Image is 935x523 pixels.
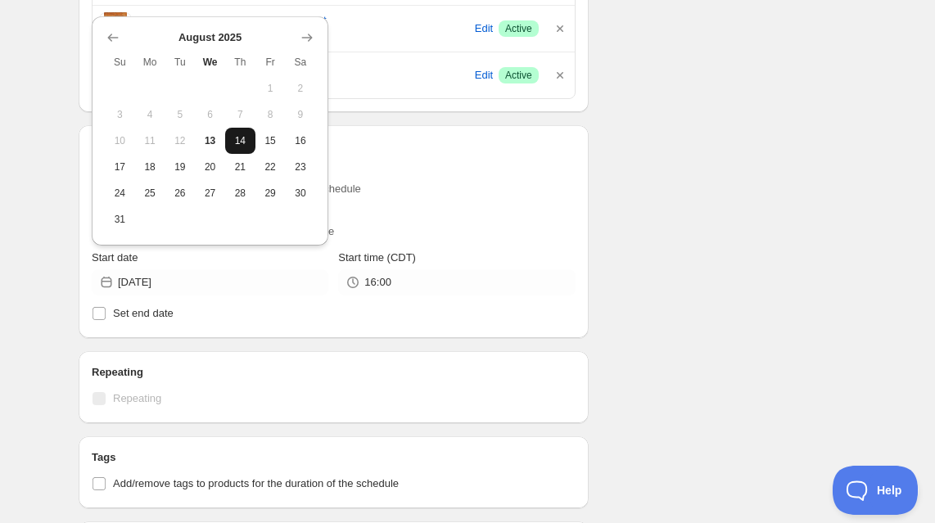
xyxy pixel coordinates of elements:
[255,101,286,128] button: Friday August 8 2025
[111,56,129,69] span: Su
[255,75,286,101] button: Friday August 1 2025
[145,12,469,29] a: Z Supply Grounded [DATE] Sweatshirt
[113,477,399,489] span: Add/remove tags to products for the duration of the schedule
[505,69,532,82] span: Active
[142,108,159,121] span: 4
[92,251,138,264] span: Start date
[111,108,129,121] span: 3
[286,180,316,206] button: Saturday August 30 2025
[165,128,196,154] button: Tuesday August 12 2025
[172,187,189,200] span: 26
[92,449,576,466] h2: Tags
[286,128,316,154] button: Saturday August 16 2025
[165,180,196,206] button: Tuesday August 26 2025
[255,49,286,75] th: Friday
[172,108,189,121] span: 5
[111,134,129,147] span: 10
[201,160,219,174] span: 20
[142,56,159,69] span: Mo
[172,160,189,174] span: 19
[292,160,309,174] span: 23
[135,128,165,154] button: Monday August 11 2025
[195,49,225,75] th: Wednesday
[232,134,249,147] span: 14
[292,56,309,69] span: Sa
[292,187,309,200] span: 30
[142,134,159,147] span: 11
[225,49,255,75] th: Thursday
[286,101,316,128] button: Saturday August 9 2025
[105,49,135,75] th: Sunday
[111,213,129,226] span: 31
[105,154,135,180] button: Sunday August 17 2025
[225,180,255,206] button: Thursday August 28 2025
[111,187,129,200] span: 24
[111,160,129,174] span: 17
[475,20,493,37] span: Edit
[286,154,316,180] button: Saturday August 23 2025
[135,101,165,128] button: Monday August 4 2025
[105,180,135,206] button: Sunday August 24 2025
[105,128,135,154] button: Sunday August 10 2025
[113,307,174,319] span: Set end date
[338,251,416,264] span: Start time (CDT)
[505,22,532,35] span: Active
[201,134,219,147] span: 13
[232,56,249,69] span: Th
[225,128,255,154] button: Thursday August 14 2025
[262,134,279,147] span: 15
[232,187,249,200] span: 28
[833,466,919,515] iframe: Toggle Customer Support
[135,154,165,180] button: Monday August 18 2025
[142,187,159,200] span: 25
[195,180,225,206] button: Wednesday August 27 2025
[225,154,255,180] button: Thursday August 21 2025
[262,108,279,121] span: 8
[296,26,318,49] button: Show next month, September 2025
[255,154,286,180] button: Friday August 22 2025
[172,134,189,147] span: 12
[255,128,286,154] button: Friday August 15 2025
[255,180,286,206] button: Friday August 29 2025
[195,101,225,128] button: Wednesday August 6 2025
[142,160,159,174] span: 18
[225,101,255,128] button: Thursday August 7 2025
[172,56,189,69] span: Tu
[92,364,576,381] h2: Repeating
[165,49,196,75] th: Tuesday
[262,160,279,174] span: 22
[475,67,493,83] span: Edit
[286,49,316,75] th: Saturday
[102,26,124,49] button: Show previous month, July 2025
[135,49,165,75] th: Monday
[472,16,495,42] button: Edit
[472,62,495,88] button: Edit
[105,206,135,232] button: Sunday August 31 2025
[292,108,309,121] span: 9
[201,108,219,121] span: 6
[165,154,196,180] button: Tuesday August 19 2025
[135,180,165,206] button: Monday August 25 2025
[292,82,309,95] span: 2
[262,82,279,95] span: 1
[105,101,135,128] button: Sunday August 3 2025
[201,56,219,69] span: We
[195,128,225,154] button: Today Wednesday August 13 2025
[92,138,576,155] h2: Active dates
[201,187,219,200] span: 27
[262,187,279,200] span: 29
[113,392,161,404] span: Repeating
[286,75,316,101] button: Saturday August 2 2025
[165,101,196,128] button: Tuesday August 5 2025
[232,108,249,121] span: 7
[292,134,309,147] span: 16
[232,160,249,174] span: 21
[195,154,225,180] button: Wednesday August 20 2025
[262,56,279,69] span: Fr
